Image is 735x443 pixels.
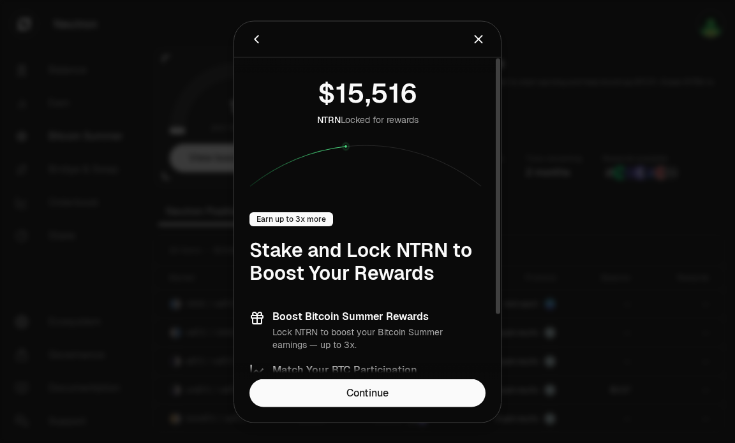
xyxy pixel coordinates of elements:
span: NTRN [317,113,341,125]
h1: Stake and Lock NTRN to Boost Your Rewards [249,239,486,285]
button: Close [471,30,486,48]
p: Lock NTRN to boost your Bitcoin Summer earnings — up to 3x. [272,326,486,351]
div: Locked for rewards [317,113,419,126]
h3: Match Your BTC Participation [272,364,486,377]
h3: Boost Bitcoin Summer Rewards [272,310,486,323]
a: Continue [249,379,486,407]
div: Earn up to 3x more [249,212,333,226]
button: Back [249,30,264,48]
